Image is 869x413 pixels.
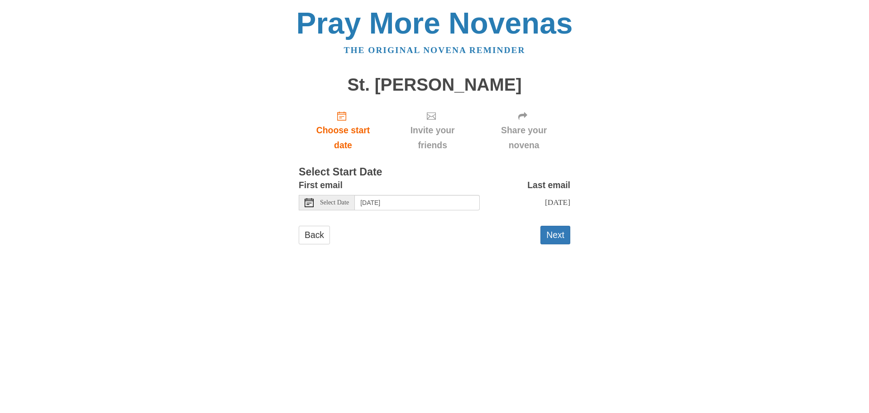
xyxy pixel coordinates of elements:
span: Share your novena [487,123,561,153]
div: Click "Next" to confirm your start date first. [477,103,570,157]
span: Invite your friends [396,123,468,153]
label: First email [299,178,343,193]
h3: Select Start Date [299,166,570,178]
div: Click "Next" to confirm your start date first. [387,103,477,157]
button: Next [540,226,570,244]
span: [DATE] [545,198,570,207]
a: Back [299,226,330,244]
h1: St. [PERSON_NAME] [299,75,570,95]
a: The original novena reminder [344,45,525,55]
span: Choose start date [308,123,378,153]
a: Choose start date [299,103,387,157]
a: Pray More Novenas [296,6,573,40]
label: Last email [527,178,570,193]
span: Select Date [320,199,349,206]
